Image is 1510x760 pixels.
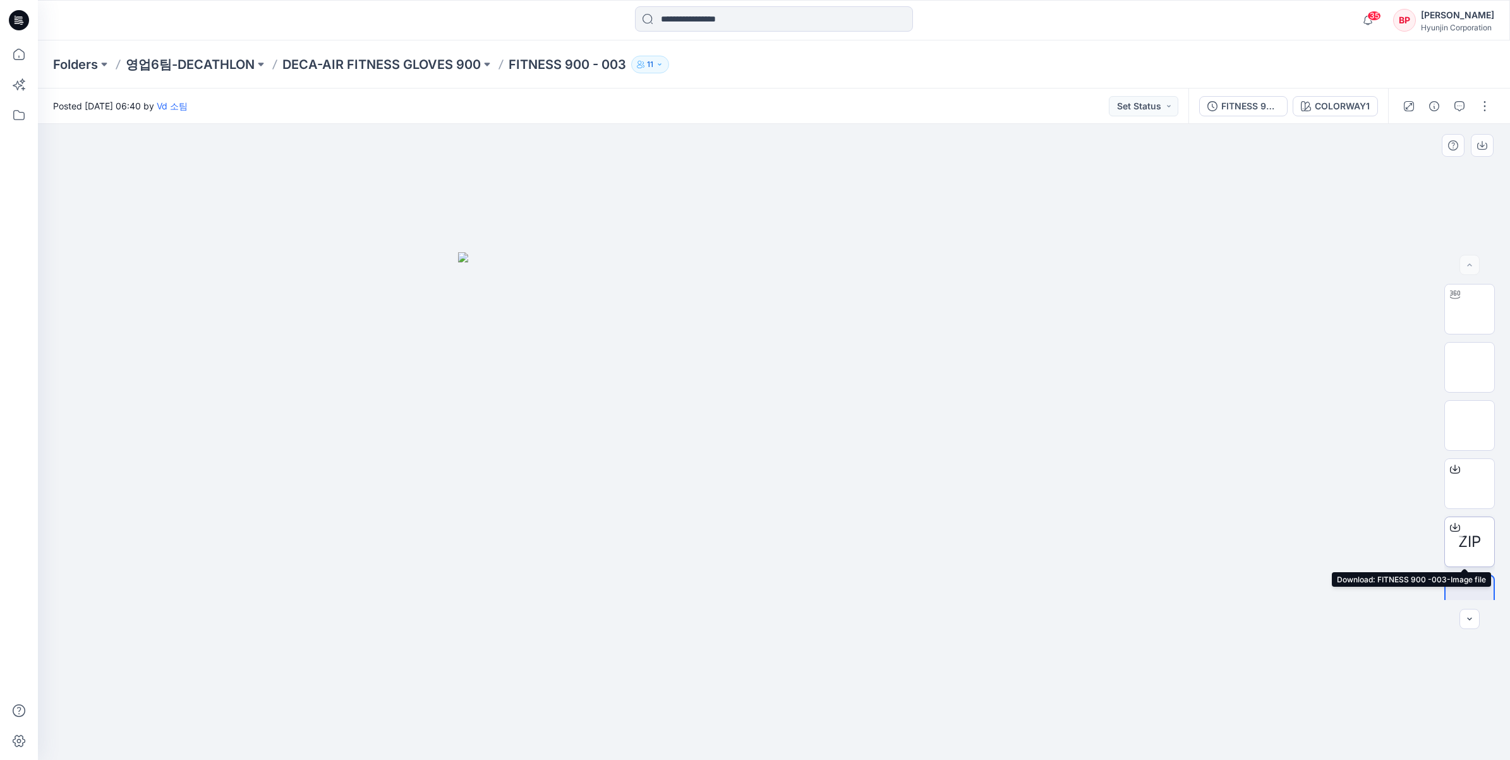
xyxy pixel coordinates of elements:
[1454,477,1486,491] img: BLUE
[1446,587,1494,613] img: All colorways
[1421,23,1494,32] div: Hyunjin Corporation
[631,56,669,73] button: 11
[1315,99,1370,113] div: COLORWAY1
[647,58,653,71] p: 11
[1367,11,1381,21] span: 35
[157,101,188,111] a: Vd 소팀
[1445,354,1494,381] img: COLORWAY1
[53,99,188,113] span: Posted [DATE] 06:40 by
[1421,8,1494,23] div: [PERSON_NAME]
[1445,296,1494,322] img: FITNESS 900 - 003
[1221,99,1279,113] div: FITNESS 900 - 003
[1293,96,1378,116] button: COLORWAY1
[53,56,98,73] a: Folders
[282,56,481,73] a: DECA-AIR FITNESS GLOVES 900
[1445,412,1494,439] img: FITNESS-900--003
[1424,96,1444,116] button: Details
[1199,96,1288,116] button: FITNESS 900 - 003
[1458,530,1481,553] span: ZIP
[126,56,255,73] a: 영업6팀-DECATHLON
[458,252,1090,760] img: eyJhbGciOiJIUzI1NiIsImtpZCI6IjAiLCJzbHQiOiJzZXMiLCJ0eXAiOiJKV1QifQ.eyJkYXRhIjp7InR5cGUiOiJzdG9yYW...
[509,56,626,73] p: FITNESS 900 - 003
[1393,9,1416,32] div: BP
